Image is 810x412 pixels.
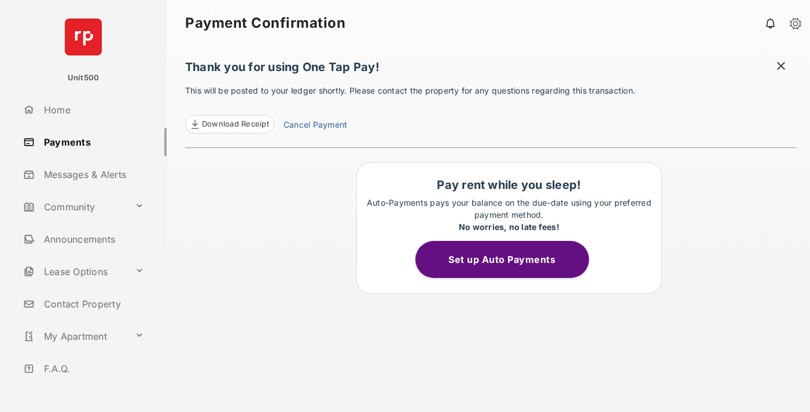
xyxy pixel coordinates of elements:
a: Community [19,193,130,221]
p: This will be posted to your ledger shortly. Please contact the property for any questions regardi... [185,84,796,133]
a: Announcements [19,225,167,253]
h1: Pay rent while you sleep! [363,178,656,192]
a: Contact Property [19,290,167,318]
img: svg+xml;base64,PHN2ZyB4bWxucz0iaHR0cDovL3d3dy53My5vcmcvMjAwMC9zdmciIHdpZHRoPSI2NCIgaGVpZ2h0PSI2NC... [65,18,102,55]
a: Download Receipt [185,115,274,133]
a: Home [19,96,167,124]
div: No worries, no late fees! [363,221,656,233]
p: Auto-Payments pays your balance on the due-date using your preferred payment method. [363,196,656,233]
button: Set up Auto Payments [415,241,589,278]
a: Cancel Payment [283,118,347,133]
a: Set up Auto Payments [415,254,603,265]
h1: Thank you for using One Tap Pay! [185,60,796,80]
a: F.A.Q. [19,355,167,383]
a: My Apartment [19,322,130,350]
a: Messages & Alerts [19,161,167,188]
span: Download Receipt [202,118,269,130]
a: Payments [19,128,167,156]
strong: Payment Confirmation [185,16,345,30]
a: Lease Options [19,258,130,285]
p: Unit500 [68,72,100,84]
